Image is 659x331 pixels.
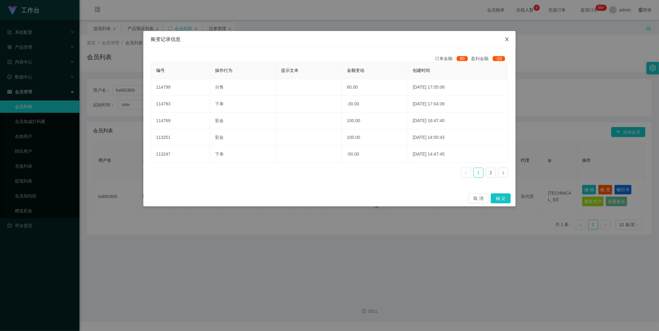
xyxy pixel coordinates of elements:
button: 取 消 [468,193,488,203]
td: 114769 [151,113,210,129]
div: 盈利金额: [471,55,508,62]
td: 113247 [151,146,210,163]
td: -30.00 [342,96,408,113]
td: [DATE] 16:47:40 [408,113,508,129]
a: 2 [486,168,495,177]
a: 1 [474,168,483,177]
td: [DATE] 14:47:45 [408,146,508,163]
span: -20 [493,56,505,61]
span: 编号 [156,68,165,73]
td: 彩金 [210,129,276,146]
span: 金额变动 [347,68,364,73]
td: 100.00 [342,129,408,146]
td: [DATE] 17:04:39 [408,96,508,113]
i: 图标: right [501,171,505,175]
td: 下单 [210,96,276,113]
td: 下单 [210,146,276,163]
span: 操作行为 [215,68,232,73]
td: [DATE] 14:50:43 [408,129,508,146]
li: 下一页 [498,168,508,178]
span: 提示文本 [281,68,298,73]
td: 60.00 [342,79,408,96]
li: 1 [473,168,483,178]
td: 彩金 [210,113,276,129]
button: Close [498,31,516,48]
td: 114799 [151,79,210,96]
span: 80 [457,56,468,61]
div: 账变记录信息 [151,36,508,43]
td: 100.00 [342,113,408,129]
li: 2 [486,168,496,178]
button: 确 定 [491,193,511,203]
td: 分售 [210,79,276,96]
div: 订单金额: [435,55,471,62]
td: 114793 [151,96,210,113]
li: 上一页 [461,168,471,178]
td: 113251 [151,129,210,146]
td: -50.00 [342,146,408,163]
span: 创建时间 [413,68,430,73]
td: [DATE] 17:05:06 [408,79,508,96]
i: 图标: close [504,37,509,42]
i: 图标: left [464,171,468,175]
